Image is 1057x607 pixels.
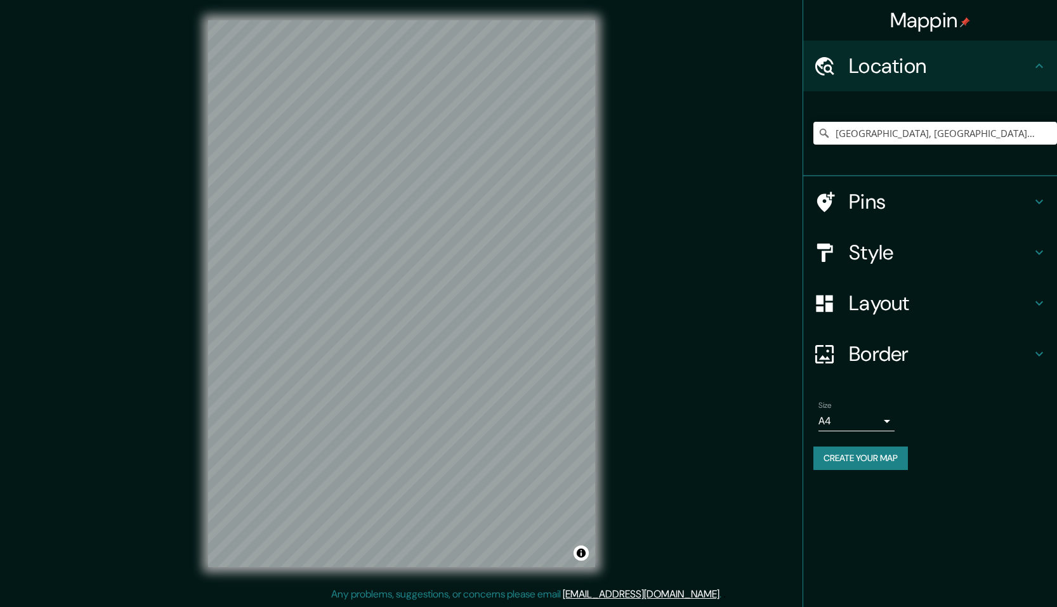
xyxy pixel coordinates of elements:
a: [EMAIL_ADDRESS][DOMAIN_NAME] [563,587,719,601]
button: Create your map [813,447,908,470]
div: A4 [818,411,895,431]
h4: Style [849,240,1032,265]
div: Location [803,41,1057,91]
button: Toggle attribution [574,545,589,561]
input: Pick your city or area [813,122,1057,145]
div: . [723,587,726,602]
div: Pins [803,176,1057,227]
h4: Mappin [890,8,971,33]
h4: Pins [849,189,1032,214]
div: Style [803,227,1057,278]
h4: Location [849,53,1032,79]
div: Layout [803,278,1057,329]
h4: Border [849,341,1032,367]
div: Border [803,329,1057,379]
h4: Layout [849,290,1032,316]
img: pin-icon.png [960,17,970,27]
label: Size [818,400,832,411]
div: . [721,587,723,602]
canvas: Map [208,20,595,567]
p: Any problems, suggestions, or concerns please email . [331,587,721,602]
